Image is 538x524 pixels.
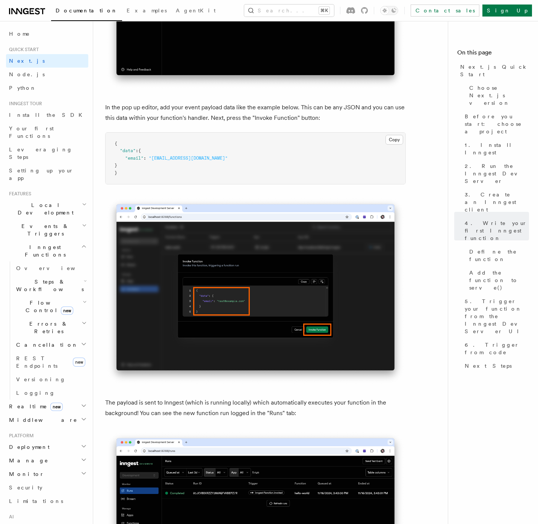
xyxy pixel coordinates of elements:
span: Security [9,485,42,491]
button: Inngest Functions [6,240,88,261]
button: Search...⌘K [244,5,334,17]
span: "email" [125,156,144,161]
span: Local Development [6,201,82,216]
span: Quick start [6,47,39,53]
span: Realtime [6,403,63,410]
a: Leveraging Steps [6,143,88,164]
button: Copy [385,135,403,145]
span: new [50,403,63,411]
span: Add the function to serve() [469,269,529,291]
span: Choose Next.js version [469,84,529,107]
span: Overview [16,265,94,271]
a: Next.js Quick Start [457,60,529,81]
button: Middleware [6,413,88,427]
button: Events & Triggers [6,219,88,240]
span: Cancellation [13,341,78,349]
span: Steps & Workflows [13,278,84,293]
span: Python [9,85,36,91]
span: Next.js [9,58,45,64]
span: REST Endpoints [16,355,57,369]
p: The payload is sent to Inngest (which is running locally) which automatically executes your funct... [105,397,406,418]
span: Versioning [16,376,66,382]
a: Add the function to serve() [466,266,529,294]
button: Local Development [6,198,88,219]
span: Flow Control [13,299,83,314]
kbd: ⌘K [319,7,329,14]
span: 4. Write your first Inngest function [465,219,529,242]
span: 1. Install Inngest [465,141,529,156]
button: Toggle dark mode [380,6,398,15]
span: new [61,307,73,315]
span: 3. Create an Inngest client [465,191,529,213]
span: Your first Functions [9,125,54,139]
button: Deployment [6,440,88,454]
span: 6. Trigger from code [465,341,529,356]
span: Deployment [6,443,50,451]
a: Contact sales [411,5,479,17]
span: } [115,170,117,175]
a: Sign Up [482,5,532,17]
span: Setting up your app [9,168,74,181]
a: Choose Next.js version [466,81,529,110]
p: In the pop up editor, add your event payload data like the example below. This can be any JSON an... [105,102,406,123]
img: Inngest Dev Server web interface's invoke modal with payload editor and invoke submit button high... [105,196,406,385]
a: Versioning [13,373,88,386]
a: Next Steps [462,359,529,373]
a: 6. Trigger from code [462,338,529,359]
a: 1. Install Inngest [462,138,529,159]
span: "data" [120,148,136,153]
span: Leveraging Steps [9,146,73,160]
div: Inngest Functions [6,261,88,400]
a: 2. Run the Inngest Dev Server [462,159,529,188]
span: Logging [16,390,55,396]
a: Documentation [51,2,122,21]
span: AI [6,514,14,520]
span: { [115,141,117,146]
span: new [73,358,85,367]
span: Examples [127,8,167,14]
a: 5. Trigger your function from the Inngest Dev Server UI [462,294,529,338]
button: Errors & Retries [13,317,88,338]
span: Inngest Functions [6,243,81,258]
a: 4. Write your first Inngest function [462,216,529,245]
a: Examples [122,2,171,20]
span: Next.js Quick Start [460,63,529,78]
span: : [136,148,138,153]
span: Features [6,191,31,197]
button: Flow Controlnew [13,296,88,317]
span: "[EMAIL_ADDRESS][DOMAIN_NAME]" [149,156,228,161]
button: Realtimenew [6,400,88,413]
a: REST Endpointsnew [13,352,88,373]
span: Limitations [9,498,63,504]
button: Cancellation [13,338,88,352]
a: Define the function [466,245,529,266]
span: Install the SDK [9,112,87,118]
span: Manage [6,457,48,464]
span: 2. Run the Inngest Dev Server [465,162,529,185]
span: } [115,163,117,168]
a: AgentKit [171,2,220,20]
a: Next.js [6,54,88,68]
h4: On this page [457,48,529,60]
span: Inngest tour [6,101,42,107]
span: Documentation [56,8,118,14]
a: Install the SDK [6,108,88,122]
button: Manage [6,454,88,467]
a: Overview [13,261,88,275]
a: Node.js [6,68,88,81]
a: Limitations [6,494,88,508]
a: Logging [13,386,88,400]
span: Errors & Retries [13,320,82,335]
span: Node.js [9,71,45,77]
span: Home [9,30,30,38]
button: Monitor [6,467,88,481]
a: Security [6,481,88,494]
span: AgentKit [176,8,216,14]
span: Events & Triggers [6,222,82,237]
a: 3. Create an Inngest client [462,188,529,216]
a: Home [6,27,88,41]
a: Setting up your app [6,164,88,185]
span: Before you start: choose a project [465,113,529,135]
a: Before you start: choose a project [462,110,529,138]
span: Platform [6,433,34,439]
